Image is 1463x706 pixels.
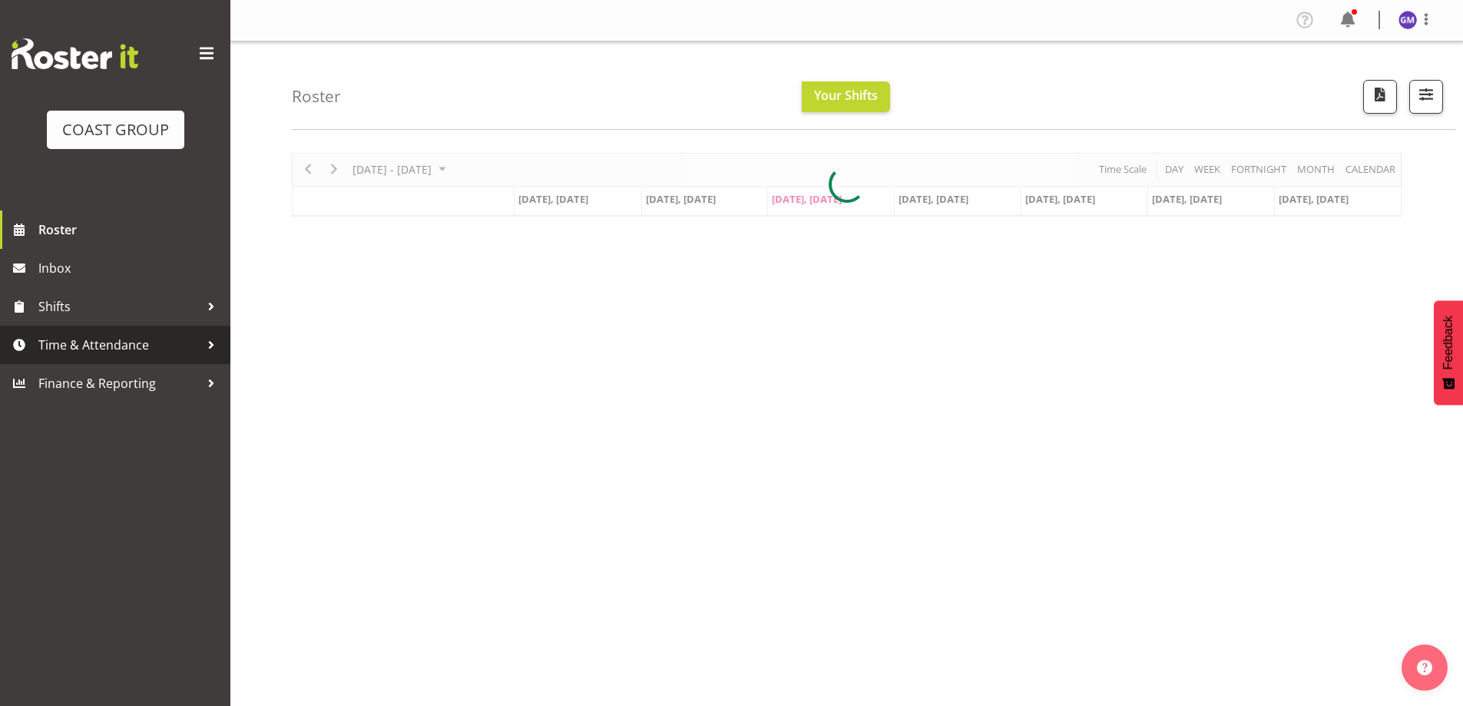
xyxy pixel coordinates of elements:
[12,38,138,69] img: Rosterit website logo
[1363,80,1397,114] button: Download a PDF of the roster according to the set date range.
[38,218,223,241] span: Roster
[802,81,890,112] button: Your Shifts
[1417,660,1432,675] img: help-xxl-2.png
[1398,11,1417,29] img: gladys-martini9949.jpg
[38,372,200,395] span: Finance & Reporting
[1409,80,1443,114] button: Filter Shifts
[1434,300,1463,405] button: Feedback - Show survey
[38,333,200,356] span: Time & Attendance
[62,118,169,141] div: COAST GROUP
[292,88,341,105] h4: Roster
[38,295,200,318] span: Shifts
[814,87,878,104] span: Your Shifts
[38,257,223,280] span: Inbox
[1441,316,1455,370] span: Feedback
